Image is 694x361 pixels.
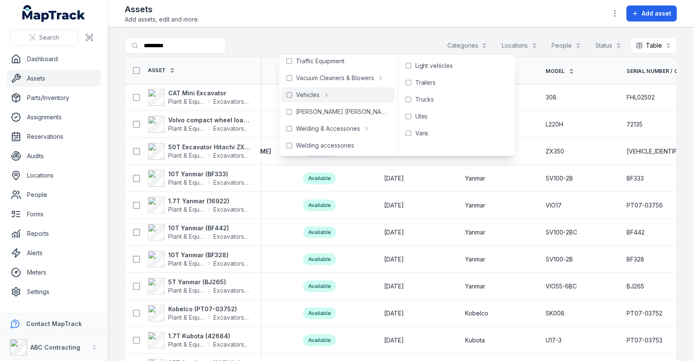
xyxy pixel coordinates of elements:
span: FHL02502 [627,93,655,102]
span: Excavators & Plant [213,205,250,214]
span: Kubota [465,336,485,345]
a: Parts/Inventory [7,89,101,106]
span: [DATE] [384,229,404,236]
strong: Kobelco (PT07-03752) [168,305,250,313]
a: Settings [7,283,101,300]
span: Plant & Equipment [168,205,205,214]
a: 1.7T Yanmar (16922)Plant & EquipmentExcavators & Plant [148,197,250,214]
span: Asset [148,67,166,74]
span: Kobelco [465,309,488,318]
a: MapTrack [22,5,86,22]
span: Yanmar [465,255,485,264]
button: Add asset [627,5,677,22]
span: 72135 [627,120,643,129]
span: BF442 [627,228,645,237]
span: PT07-03753 [627,336,663,345]
span: Excavators & Plant [213,259,250,268]
h2: Assets [125,3,199,15]
div: Available [303,307,336,319]
span: Welding accessories [296,141,354,150]
div: Available [303,280,336,292]
span: Excavators & Plant [213,178,250,187]
span: Light vehicles [415,62,453,70]
a: Asset [148,67,175,74]
span: Plant & Equipment [168,178,205,187]
span: Yanmar [465,174,485,183]
span: Plant & Equipment [168,340,205,349]
span: [DATE] [384,337,404,344]
strong: 10T Yanmar (BF328) [168,251,250,259]
span: BF328 [627,255,645,264]
span: Yanmar [465,282,485,291]
a: Dashboard [7,51,101,67]
span: Welding & Accessories [296,124,360,133]
button: People [546,38,587,54]
strong: 10T Yanmar (BF333) [168,170,250,178]
a: 10T Yanmar (BF333)Plant & EquipmentExcavators & Plant [148,170,250,187]
a: Audits [7,148,101,164]
a: 10T Yanmar (BF328)Plant & EquipmentExcavators & Plant [148,251,250,268]
span: Excavators & Plant [213,313,250,322]
strong: Volvo compact wheel loader [168,116,250,124]
span: Excavators & Plant [213,340,250,349]
span: Excavators & Plant [213,124,250,133]
strong: CAT Mini Excavator [168,89,250,97]
a: 5T Yanmar (BJ265)Plant & EquipmentExcavators & Plant [148,278,250,295]
strong: 50T Excavator Hitachi ZX350 [168,143,250,151]
a: Meters [7,264,101,281]
span: BJ265 [627,282,645,291]
a: 10T Yanmar (BF442)Plant & EquipmentExcavators & Plant [148,224,250,241]
a: Reservations [7,128,101,145]
span: Yanmar [465,228,485,237]
button: Status [590,38,627,54]
div: Available [303,199,336,211]
span: Plant & Equipment [168,313,205,322]
a: Alerts [7,245,101,261]
div: Available [303,334,336,346]
span: VIO55-6BC [546,282,577,291]
span: [DATE] [384,310,404,317]
div: Available [303,226,336,238]
strong: 1.7T Yanmar (16922) [168,197,250,205]
a: CAT Mini ExcavatorPlant & EquipmentExcavators & Plant [148,89,250,106]
span: L220H [546,120,564,129]
span: U17-3 [546,336,562,345]
time: 08/12/2025, 8:00:00 am [384,309,404,318]
button: Search [10,30,78,46]
strong: Contact MapTrack [26,320,82,327]
span: Yanmar [465,201,485,210]
span: Trailers [415,78,436,87]
span: Trucks [415,95,434,104]
strong: 5T Yanmar (BJ265) [168,278,250,286]
span: ZX350 [546,147,565,156]
a: Locations [7,167,101,184]
span: Add asset [642,9,672,18]
span: Plant & Equipment [168,232,205,241]
span: SV100-2B [546,255,573,264]
span: Add assets, edit and more. [125,15,199,24]
span: Utes [415,112,428,121]
a: Model [546,68,575,75]
span: [PERSON_NAME] [PERSON_NAME] [296,108,390,116]
span: [DATE] [384,202,404,209]
a: 50T Excavator Hitachi ZX350Plant & EquipmentExcavators & Plant [148,143,250,160]
span: Excavators & Plant [213,286,250,295]
span: Search [39,33,59,42]
a: Assets [7,70,101,87]
div: Available [303,253,336,265]
strong: ABC Contracting [30,344,80,351]
span: Vacuum Cleaners & Blowers [296,74,374,82]
span: Excavators & Plant [213,97,250,106]
span: Excavators & Plant [213,232,250,241]
span: Traffic Equipment [296,57,344,65]
span: SK008 [546,309,565,318]
time: 26/11/2025, 8:00:00 am [384,228,404,237]
span: SV100-2BC [546,228,578,237]
strong: 10T Yanmar (BF442) [168,224,250,232]
span: Plant & Equipment [168,286,205,295]
span: Excavators & Plant [213,151,250,160]
span: Vans [415,129,429,137]
span: [DATE] [384,283,404,290]
time: 14/12/2025, 8:00:00 am [384,336,404,345]
span: [DATE] [384,256,404,263]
